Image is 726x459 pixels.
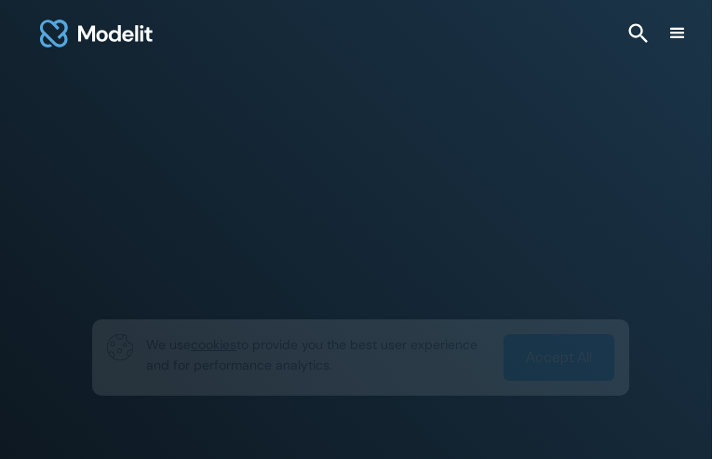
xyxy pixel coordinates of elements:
[146,334,491,375] p: We use to provide you the best user experience and for performance analytics.
[37,11,155,56] img: modelit logo
[191,336,236,353] span: cookies
[37,11,155,56] a: home
[504,334,614,381] a: Accept All
[666,22,689,45] div: menu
